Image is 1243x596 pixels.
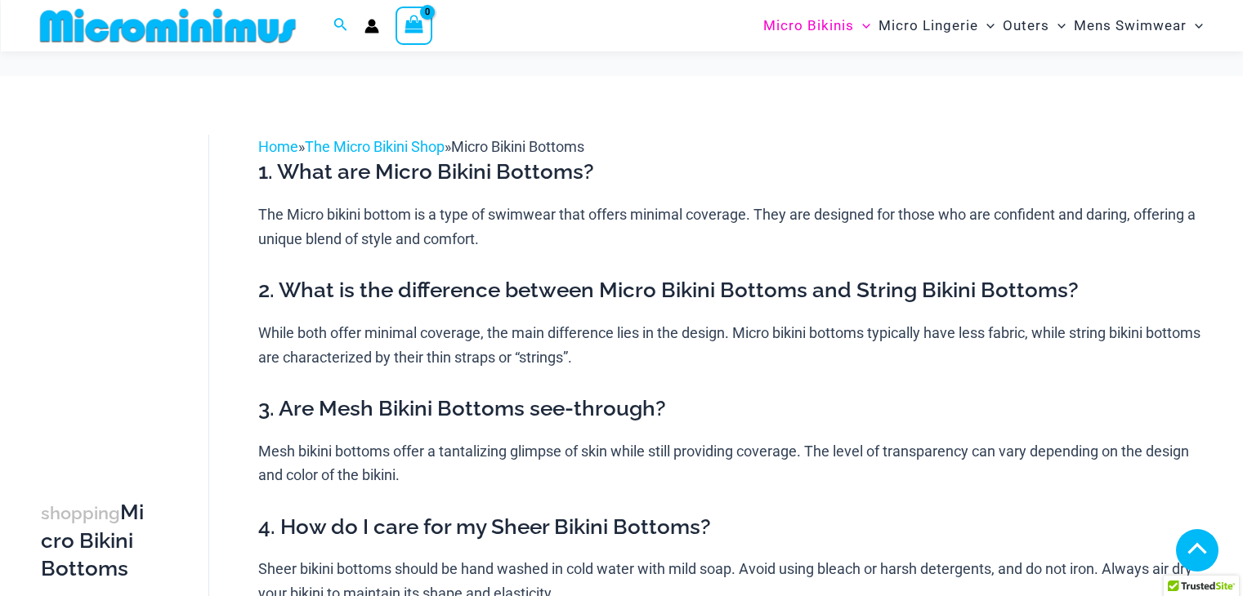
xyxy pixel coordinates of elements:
h3: Micro Bikini Bottoms [41,499,151,582]
h3: 2. What is the difference between Micro Bikini Bottoms and String Bikini Bottoms? [258,277,1209,305]
span: Mens Swimwear [1074,5,1187,47]
a: Micro LingerieMenu ToggleMenu Toggle [874,5,999,47]
span: Menu Toggle [854,5,870,47]
a: Account icon link [364,19,379,33]
a: Home [258,138,298,155]
h3: 3. Are Mesh Bikini Bottoms see-through? [258,395,1209,423]
span: Outers [1003,5,1049,47]
a: Micro BikinisMenu ToggleMenu Toggle [759,5,874,47]
span: Menu Toggle [978,5,995,47]
h3: 4. How do I care for my Sheer Bikini Bottoms? [258,514,1209,541]
a: OutersMenu ToggleMenu Toggle [999,5,1070,47]
span: » » [258,138,584,155]
img: MM SHOP LOGO FLAT [34,7,302,44]
span: Menu Toggle [1187,5,1203,47]
span: Micro Bikini Bottoms [451,138,584,155]
span: Micro Bikinis [763,5,854,47]
a: The Micro Bikini Shop [305,138,445,155]
p: While both offer minimal coverage, the main difference lies in the design. Micro bikini bottoms t... [258,321,1209,369]
nav: Site Navigation [757,2,1210,49]
p: Mesh bikini bottoms offer a tantalizing glimpse of skin while still providing coverage. The level... [258,439,1209,487]
iframe: TrustedSite Certified [41,122,188,448]
h3: 1. What are Micro Bikini Bottoms? [258,158,1209,186]
a: Mens SwimwearMenu ToggleMenu Toggle [1070,5,1207,47]
p: The Micro bikini bottom is a type of swimwear that offers minimal coverage. They are designed for... [258,202,1209,251]
a: Search icon link [333,16,348,36]
span: Micro Lingerie [879,5,978,47]
span: Menu Toggle [1049,5,1066,47]
span: shopping [41,503,120,523]
a: View Shopping Cart, empty [396,7,433,44]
